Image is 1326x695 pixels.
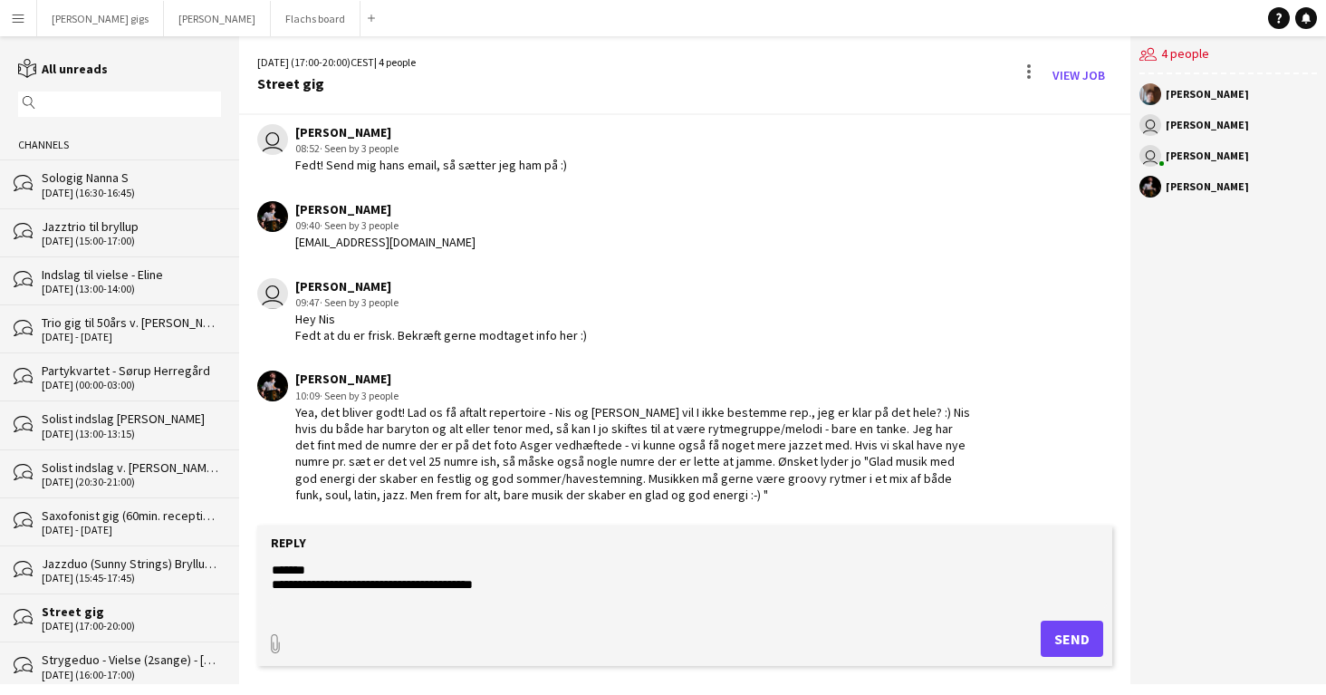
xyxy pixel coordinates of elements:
[295,371,971,387] div: [PERSON_NAME]
[42,524,221,536] div: [DATE] - [DATE]
[42,428,221,440] div: [DATE] (13:00-13:15)
[37,1,164,36] button: [PERSON_NAME] gigs
[257,54,416,71] div: [DATE] (17:00-20:00) | 4 people
[1041,621,1103,657] button: Send
[42,266,221,283] div: Indslag til vielse - Eline
[320,141,399,155] span: · Seen by 3 people
[42,218,221,235] div: Jazztrio til bryllup
[320,295,399,309] span: · Seen by 3 people
[295,278,587,294] div: [PERSON_NAME]
[295,201,476,217] div: [PERSON_NAME]
[271,535,306,551] label: Reply
[164,1,271,36] button: [PERSON_NAME]
[42,507,221,524] div: Saxofonist gig (60min. reception 2x30min aften)
[42,572,221,584] div: [DATE] (15:45-17:45)
[42,620,221,632] div: [DATE] (17:00-20:00)
[42,235,221,247] div: [DATE] (15:00-17:00)
[18,61,108,77] a: All unreads
[42,331,221,343] div: [DATE] - [DATE]
[295,124,567,140] div: [PERSON_NAME]
[42,652,221,668] div: Strygeduo - Vielse (2sange) - [GEOGRAPHIC_DATA]
[320,389,399,402] span: · Seen by 3 people
[1166,150,1249,161] div: [PERSON_NAME]
[295,311,587,343] div: Hey Nis Fedt at du er frisk. Bekræft gerne modtaget info her :)
[42,603,221,620] div: Street gig
[1166,181,1249,192] div: [PERSON_NAME]
[271,1,360,36] button: Flachs board
[42,187,221,199] div: [DATE] (16:30-16:45)
[42,555,221,572] div: Jazzduo (Sunny Strings) Bryllupsreception
[42,379,221,391] div: [DATE] (00:00-03:00)
[295,388,971,404] div: 10:09
[1139,36,1317,74] div: 4 people
[42,459,221,476] div: Solist indslag v. [PERSON_NAME] til bryllup
[295,234,476,250] div: [EMAIL_ADDRESS][DOMAIN_NAME]
[42,283,221,295] div: [DATE] (13:00-14:00)
[1166,120,1249,130] div: [PERSON_NAME]
[295,404,971,503] div: Yea, det bliver godt! Lad os få aftalt repertoire - Nis og [PERSON_NAME] vil I ikke bestemme rep....
[295,140,567,157] div: 08:52
[295,294,587,311] div: 09:47
[42,410,221,427] div: Solist indslag [PERSON_NAME]
[351,55,374,69] span: CEST
[257,75,416,92] div: Street gig
[42,362,221,379] div: Partykvartet - Sørup Herregård
[42,169,221,186] div: Sologig Nanna S
[295,217,476,234] div: 09:40
[320,218,399,232] span: · Seen by 3 people
[42,476,221,488] div: [DATE] (20:30-21:00)
[42,314,221,331] div: Trio gig til 50års v. [PERSON_NAME]
[1166,89,1249,100] div: [PERSON_NAME]
[42,669,221,681] div: [DATE] (16:00-17:00)
[295,157,567,173] div: Fedt! Send mig hans email, så sætter jeg ham på :)
[1045,61,1112,90] a: View Job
